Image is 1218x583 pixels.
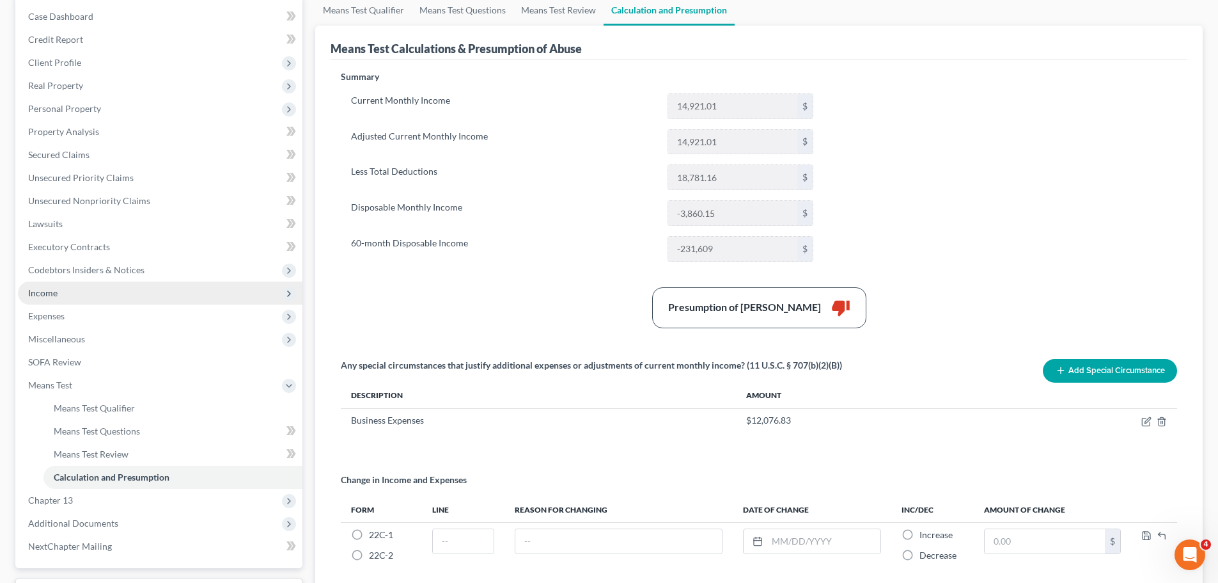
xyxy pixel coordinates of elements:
[54,426,140,436] span: Means Test Questions
[18,166,302,189] a: Unsecured Priority Claims
[831,298,850,317] i: thumb_down
[351,414,726,427] div: Business Expenses
[668,300,821,315] div: Presumption of [PERSON_NAME]
[345,164,661,190] label: Less Total Deductions
[28,518,118,529] span: Additional Documents
[28,541,112,552] span: NextChapter Mailing
[28,195,150,206] span: Unsecured Nonpriority Claims
[345,236,661,262] label: 60-month Disposable Income
[18,5,302,28] a: Case Dashboard
[28,149,90,160] span: Secured Claims
[28,218,63,229] span: Lawsuits
[746,414,1121,427] div: $12,076.83
[1175,539,1205,570] iframe: Intercom live chat
[341,497,422,522] th: Form
[43,397,302,420] a: Means Test Qualifier
[54,472,169,483] span: Calculation and Presumption
[18,120,302,143] a: Property Analysis
[28,333,85,344] span: Miscellaneous
[515,529,722,554] input: --
[345,129,661,155] label: Adjusted Current Monthly Income
[345,200,661,226] label: Disposable Monthly Income
[43,443,302,466] a: Means Test Review
[18,535,302,558] a: NextChapter Mailing
[341,383,736,408] th: Description
[433,529,494,554] input: --
[43,420,302,443] a: Means Test Questions
[1105,529,1120,554] div: $
[1201,539,1211,550] span: 4
[767,529,880,554] input: MM/DD/YYYY
[28,57,81,68] span: Client Profile
[28,356,81,367] span: SOFA Review
[28,80,83,91] span: Real Property
[28,379,72,390] span: Means Test
[28,287,58,298] span: Income
[43,466,302,489] a: Calculation and Presumption
[797,94,813,118] div: $
[797,165,813,189] div: $
[18,143,302,166] a: Secured Claims
[28,34,83,45] span: Credit Report
[668,130,797,154] input: 0.00
[369,529,393,540] span: 22C-1
[28,310,65,321] span: Expenses
[891,497,974,522] th: Inc/Dec
[797,130,813,154] div: $
[54,449,129,459] span: Means Test Review
[28,264,144,275] span: Codebtors Insiders & Notices
[369,550,393,561] span: 22C-2
[345,93,661,119] label: Current Monthly Income
[28,172,134,183] span: Unsecured Priority Claims
[797,201,813,225] div: $
[668,94,797,118] input: 0.00
[974,497,1131,522] th: Amount of Change
[422,497,504,522] th: Line
[736,383,1131,408] th: Amount
[28,495,73,506] span: Chapter 13
[733,497,891,522] th: Date of Change
[28,11,93,22] span: Case Dashboard
[18,212,302,236] a: Lawsuits
[18,351,302,374] a: SOFA Review
[985,529,1105,554] input: 0.00
[331,41,582,56] div: Means Test Calculations & Presumption of Abuse
[668,237,797,261] input: 0.00
[28,126,99,137] span: Property Analysis
[54,403,135,413] span: Means Test Qualifier
[18,28,302,51] a: Credit Report
[341,474,467,486] p: Change in Income and Expenses
[28,241,110,252] span: Executory Contracts
[504,497,733,522] th: Reason for Changing
[1043,359,1177,383] button: Add Special Circumstance
[18,236,302,259] a: Executory Contracts
[919,529,953,540] span: Increase
[668,165,797,189] input: 0.00
[919,550,956,561] span: Decrease
[668,201,797,225] input: 0.00
[341,359,842,372] div: Any special circumstances that justify additional expenses or adjustments of current monthly inco...
[28,103,101,114] span: Personal Property
[18,189,302,212] a: Unsecured Nonpriority Claims
[341,70,824,83] p: Summary
[797,237,813,261] div: $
